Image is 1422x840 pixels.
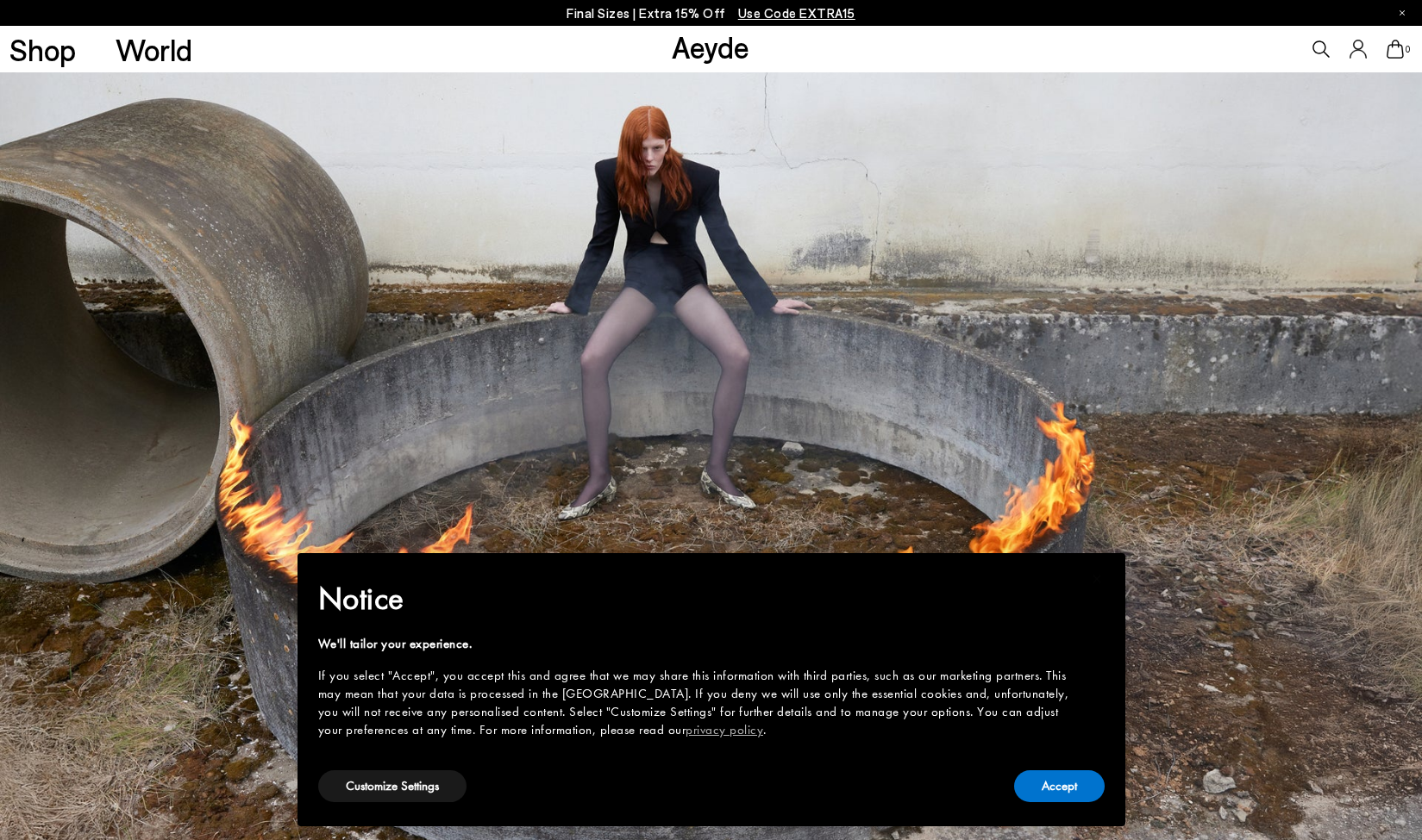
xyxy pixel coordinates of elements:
[672,28,749,65] a: Aeyde
[1387,40,1404,59] a: 0
[318,770,467,802] button: Customize Settings
[318,635,1077,653] div: We'll tailor your experience.
[1014,770,1105,802] button: Accept
[1077,558,1118,600] button: Close this notice
[1404,45,1413,54] span: 0
[116,34,192,65] a: World
[567,3,855,24] p: Final Sizes | Extra 15% Off
[318,576,1077,621] h2: Notice
[1092,565,1103,592] span: ×
[9,34,76,65] a: Shop
[318,667,1077,739] div: If you select "Accept", you accept this and agree that we may share this information with third p...
[738,5,855,21] span: Navigate to /collections/ss25-final-sizes
[686,721,763,738] a: privacy policy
